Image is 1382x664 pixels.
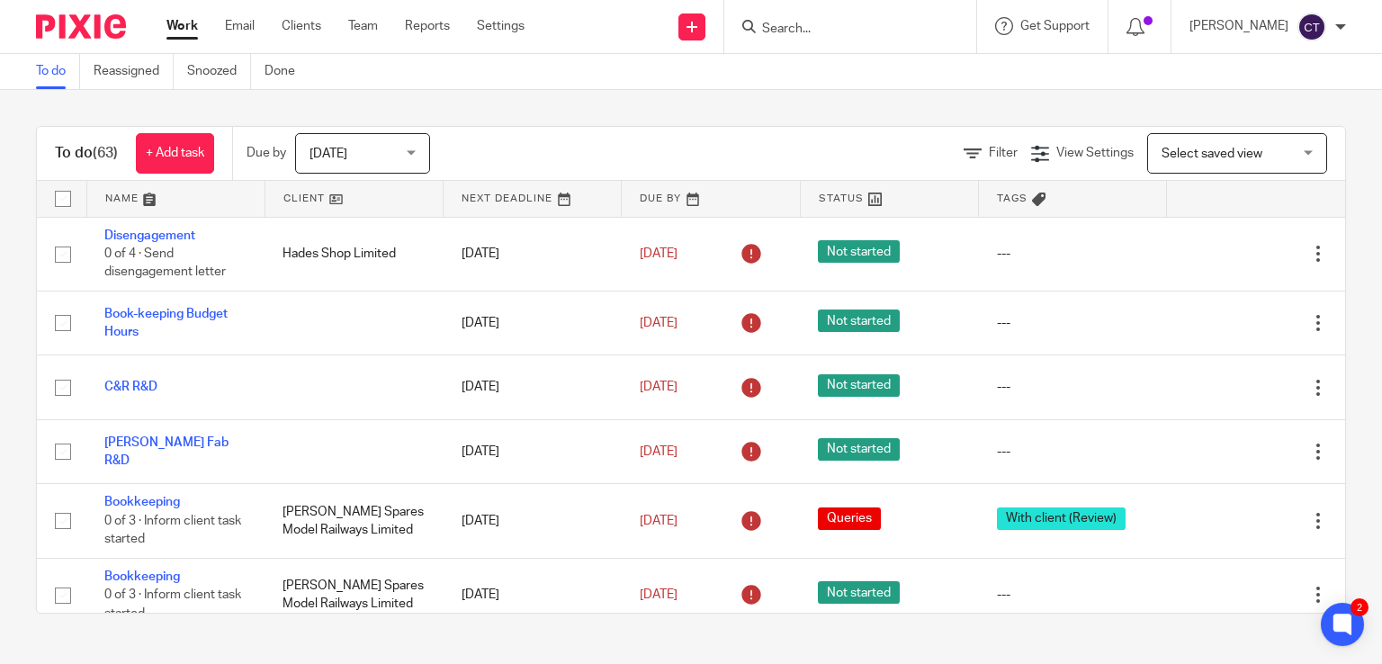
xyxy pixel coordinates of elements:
a: Done [265,54,309,89]
span: [DATE] [310,148,347,160]
span: Not started [818,374,900,397]
span: Not started [818,240,900,263]
a: Snoozed [187,54,251,89]
div: --- [997,378,1149,396]
div: --- [997,314,1149,332]
td: [DATE] [444,558,622,632]
span: Filter [989,147,1018,159]
span: [DATE] [640,317,678,329]
p: [PERSON_NAME] [1189,17,1288,35]
div: 2 [1351,598,1369,616]
a: Bookkeeping [104,496,180,508]
span: [DATE] [640,588,678,601]
span: Not started [818,438,900,461]
td: [DATE] [444,291,622,354]
img: Pixie [36,14,126,39]
a: Disengagement [104,229,195,242]
h1: To do [55,144,118,163]
span: [DATE] [640,381,678,393]
td: [PERSON_NAME] Spares Model Railways Limited [265,558,443,632]
span: 0 of 4 · Send disengagement letter [104,247,226,279]
span: Not started [818,310,900,332]
div: --- [997,245,1149,263]
span: (63) [93,146,118,160]
a: Bookkeeping [104,570,180,583]
a: Book-keeping Budget Hours [104,308,228,338]
span: [DATE] [640,247,678,260]
td: [DATE] [444,355,622,419]
td: [DATE] [444,419,622,483]
input: Search [760,22,922,38]
a: Settings [477,17,525,35]
span: With client (Review) [997,507,1126,530]
span: [DATE] [640,515,678,527]
td: [DATE] [444,484,622,558]
a: Reassigned [94,54,174,89]
div: --- [997,586,1149,604]
span: [DATE] [640,445,678,458]
a: Team [348,17,378,35]
td: [DATE] [444,217,622,291]
div: --- [997,443,1149,461]
p: Due by [247,144,286,162]
a: Work [166,17,198,35]
span: 0 of 3 · Inform client task started [104,588,241,620]
a: Reports [405,17,450,35]
span: Select saved view [1162,148,1262,160]
span: Not started [818,581,900,604]
a: C&R R&D [104,381,157,393]
span: Tags [997,193,1028,203]
span: Queries [818,507,881,530]
span: View Settings [1056,147,1134,159]
span: Get Support [1020,20,1090,32]
a: To do [36,54,80,89]
td: Hades Shop Limited [265,217,443,291]
td: [PERSON_NAME] Spares Model Railways Limited [265,484,443,558]
img: svg%3E [1297,13,1326,41]
a: [PERSON_NAME] Fab R&D [104,436,229,467]
a: Email [225,17,255,35]
a: Clients [282,17,321,35]
a: + Add task [136,133,214,174]
span: 0 of 3 · Inform client task started [104,515,241,546]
